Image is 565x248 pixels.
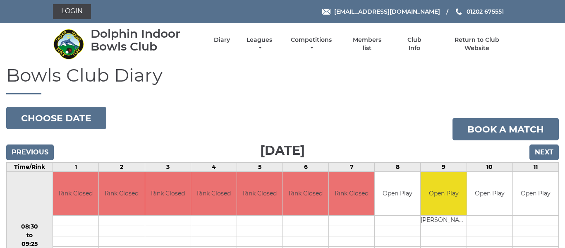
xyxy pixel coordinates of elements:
[145,163,191,172] td: 3
[456,8,462,15] img: Phone us
[467,172,512,215] td: Open Play
[375,172,420,215] td: Open Play
[6,65,559,94] h1: Bowls Club Diary
[329,163,375,172] td: 7
[53,172,98,215] td: Rink Closed
[375,163,421,172] td: 8
[214,36,230,44] a: Diary
[455,7,504,16] a: Phone us 01202 675551
[99,172,144,215] td: Rink Closed
[191,163,237,172] td: 4
[283,163,329,172] td: 6
[237,172,282,215] td: Rink Closed
[99,163,145,172] td: 2
[237,163,282,172] td: 5
[512,163,558,172] td: 11
[529,144,559,160] input: Next
[467,163,512,172] td: 10
[322,9,330,15] img: Email
[7,163,53,172] td: Time/Rink
[6,144,54,160] input: Previous
[334,8,440,15] span: [EMAIL_ADDRESS][DOMAIN_NAME]
[401,36,428,52] a: Club Info
[6,107,106,129] button: Choose date
[53,4,91,19] a: Login
[348,36,386,52] a: Members list
[421,172,466,215] td: Open Play
[442,36,512,52] a: Return to Club Website
[452,118,559,140] a: Book a match
[322,7,440,16] a: Email [EMAIL_ADDRESS][DOMAIN_NAME]
[289,36,334,52] a: Competitions
[53,163,99,172] td: 1
[53,29,84,60] img: Dolphin Indoor Bowls Club
[329,172,374,215] td: Rink Closed
[244,36,274,52] a: Leagues
[91,27,199,53] div: Dolphin Indoor Bowls Club
[283,172,328,215] td: Rink Closed
[145,172,191,215] td: Rink Closed
[513,172,558,215] td: Open Play
[421,215,466,226] td: [PERSON_NAME]
[421,163,467,172] td: 9
[467,8,504,15] span: 01202 675551
[191,172,237,215] td: Rink Closed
